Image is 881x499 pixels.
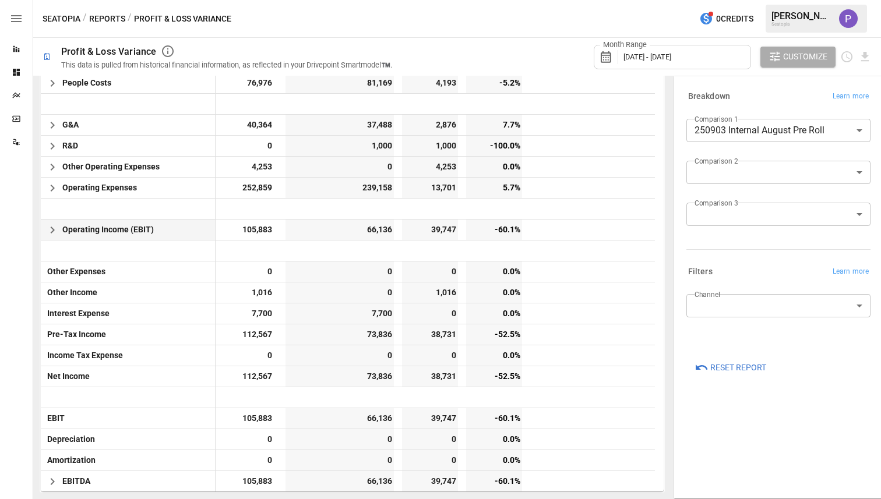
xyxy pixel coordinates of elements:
span: -60.1% [466,408,522,429]
span: Other Expenses [43,267,105,276]
span: Amortization [43,455,96,465]
span: 4,193 [402,73,458,93]
span: 0.0% [466,429,522,450]
span: 112,567 [221,366,274,387]
span: Income Tax Expense [43,351,123,360]
span: Operating Income (EBIT) [62,225,154,234]
span: 0.0% [466,303,522,324]
span: 5.7% [466,178,522,198]
span: 0 [221,429,274,450]
span: 7,700 [221,303,274,324]
span: 39,747 [402,408,458,429]
span: 4,253 [221,157,274,177]
span: Net Income [43,371,90,381]
div: This data is pulled from historical financial information, as reflected in your Drivepoint Smartm... [61,61,392,69]
div: Seatopia [771,22,832,27]
span: 0 [221,261,274,282]
span: 39,747 [402,471,458,491]
span: 4,253 [402,157,458,177]
span: Interest Expense [43,309,110,318]
span: 1,016 [221,282,274,303]
span: 0 [402,429,458,450]
span: Other Operating Expenses [62,162,160,171]
button: 0Credits [695,8,758,30]
span: 252,859 [221,178,274,198]
span: 0.0% [466,450,522,470]
label: Month Range [600,40,650,50]
span: 2,876 [402,115,458,135]
span: 0 [286,345,394,366]
span: -5.2% [466,73,522,93]
span: 0 [286,282,394,303]
span: Learn more [833,91,869,102]
span: 73,836 [286,366,394,387]
span: 76,976 [221,73,274,93]
span: 37,488 [286,115,394,135]
button: Seatopia [43,12,80,26]
span: -60.1% [466,220,522,240]
div: 250903 Internal August Pre Roll [686,119,871,142]
button: Reports [89,12,125,26]
span: 0 Credits [716,12,753,26]
span: 1,000 [402,136,458,156]
span: People Costs [62,78,111,87]
span: EBIT [43,413,65,423]
span: EBITDA [62,476,90,486]
span: 66,136 [286,471,394,491]
label: Comparison 3 [695,198,738,208]
div: / [128,12,132,26]
span: -60.1% [466,471,522,491]
span: 0 [286,157,394,177]
span: 0.0% [466,282,522,303]
span: R&D [62,141,78,150]
span: 66,136 [286,220,394,240]
span: 0 [221,136,274,156]
span: 38,731 [402,366,458,387]
span: 0.0% [466,345,522,366]
div: Profit & Loss Variance [61,46,156,57]
span: 0 [221,345,274,366]
span: 0 [286,429,394,450]
span: Learn more [833,266,869,278]
span: 112,567 [221,324,274,345]
span: 1,000 [286,136,394,156]
span: 7.7% [466,115,522,135]
span: -52.5% [466,366,522,387]
span: Customize [783,49,827,64]
button: Prateek Batra [832,2,865,35]
button: Download report [858,50,872,63]
span: Operating Expenses [62,183,137,192]
span: 105,883 [221,408,274,429]
span: 0 [402,345,458,366]
span: 66,136 [286,408,394,429]
span: Other Income [43,288,97,297]
div: 🗓 [43,51,52,62]
span: 1,016 [402,282,458,303]
span: 38,731 [402,324,458,345]
span: 40,364 [221,115,274,135]
h6: Filters [688,266,713,278]
span: 0 [402,303,458,324]
span: -100.0% [466,136,522,156]
span: 13,701 [402,178,458,198]
span: -52.5% [466,324,522,345]
span: 105,883 [221,471,274,491]
button: Reset Report [686,357,774,378]
button: Schedule report [840,50,854,63]
label: Comparison 1 [695,114,738,124]
span: 0.0% [466,261,522,282]
img: Prateek Batra [839,9,858,28]
div: [PERSON_NAME] [771,10,832,22]
span: Pre-Tax Income [43,330,106,339]
button: Customize [760,47,836,68]
label: Comparison 2 [695,156,738,166]
span: 0 [221,450,274,470]
span: 105,883 [221,220,274,240]
span: Depreciation [43,434,95,444]
span: 39,747 [402,220,458,240]
span: 0.0% [466,157,522,177]
label: Channel [695,289,720,299]
div: / [83,12,87,26]
span: Reset Report [710,360,766,375]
